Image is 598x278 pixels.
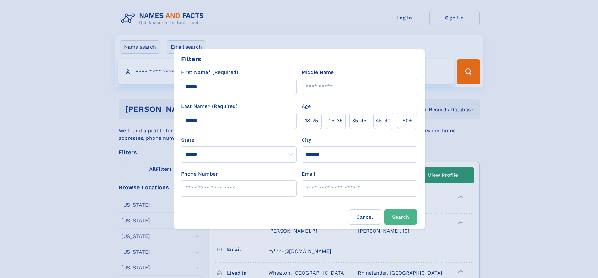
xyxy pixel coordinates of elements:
span: 60+ [402,117,412,124]
label: Last Name* (Required) [181,102,238,110]
span: 18‑25 [305,117,318,124]
label: State [181,136,297,144]
label: Cancel [348,209,381,225]
div: Filters [181,54,201,64]
label: Phone Number [181,170,218,178]
span: 25‑35 [329,117,342,124]
span: 35‑45 [352,117,366,124]
label: First Name* (Required) [181,69,238,76]
label: Middle Name [302,69,334,76]
label: Age [302,102,311,110]
label: Email [302,170,315,178]
span: 45‑60 [376,117,391,124]
label: City [302,136,311,144]
button: Search [384,209,417,225]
